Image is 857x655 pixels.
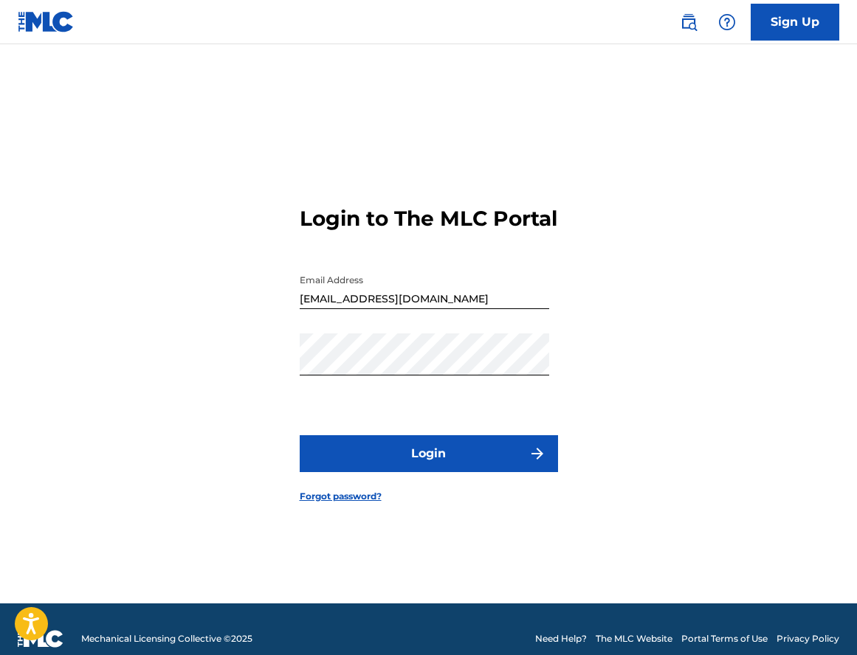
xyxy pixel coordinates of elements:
[783,584,857,655] iframe: Chat Widget
[680,13,698,31] img: search
[751,4,839,41] a: Sign Up
[712,7,742,37] div: Help
[718,13,736,31] img: help
[674,7,703,37] a: Public Search
[777,632,839,645] a: Privacy Policy
[529,445,546,462] img: f7272a7cc735f4ea7f67.svg
[18,630,63,648] img: logo
[300,435,558,472] button: Login
[596,632,672,645] a: The MLC Website
[535,632,587,645] a: Need Help?
[81,632,252,645] span: Mechanical Licensing Collective © 2025
[681,632,768,645] a: Portal Terms of Use
[300,490,382,503] a: Forgot password?
[300,206,557,232] h3: Login to The MLC Portal
[18,11,75,32] img: MLC Logo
